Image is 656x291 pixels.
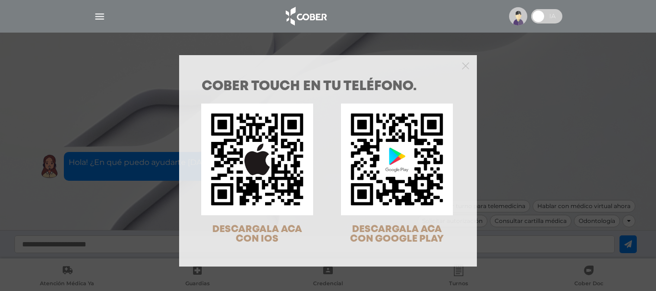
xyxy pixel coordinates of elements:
img: qr-code [201,104,313,215]
span: DESCARGALA ACA CON GOOGLE PLAY [350,225,444,244]
span: DESCARGALA ACA CON IOS [212,225,302,244]
button: Close [462,61,469,70]
h1: COBER TOUCH en tu teléfono. [202,80,454,93]
img: qr-code [341,104,453,215]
